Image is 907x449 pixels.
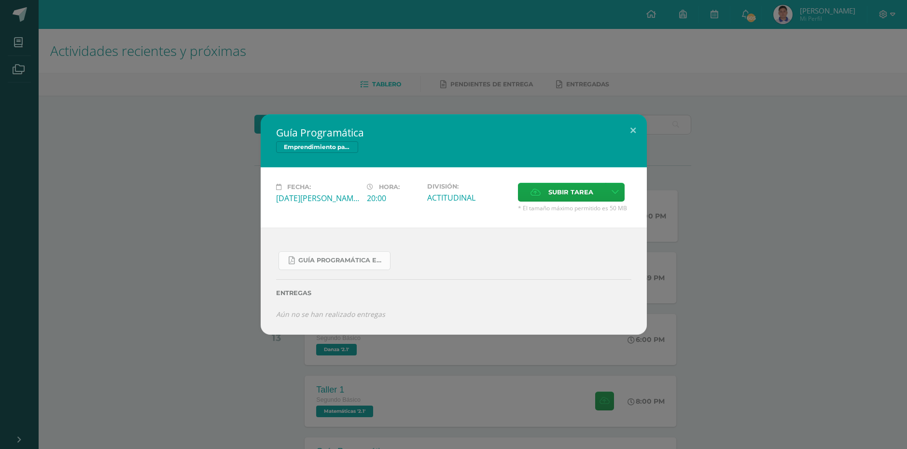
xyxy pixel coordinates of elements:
[276,289,631,297] label: Entregas
[279,251,391,270] a: Guía Programática Emprendimiento 2do Básico - 3 Bloque - Prof. [PERSON_NAME].pdf
[276,141,358,153] span: Emprendimiento para la Productividad
[287,183,311,190] span: Fecha:
[427,192,510,203] div: ACTITUDINAL
[367,193,419,204] div: 20:00
[518,204,631,212] span: * El tamaño máximo permitido es 50 MB
[619,114,647,147] button: Close (Esc)
[276,193,359,204] div: [DATE][PERSON_NAME]
[276,310,385,319] i: Aún no se han realizado entregas
[427,183,510,190] label: División:
[379,183,400,190] span: Hora:
[548,183,593,201] span: Subir tarea
[276,126,631,139] h2: Guía Programática
[298,257,385,264] span: Guía Programática Emprendimiento 2do Básico - 3 Bloque - Prof. [PERSON_NAME].pdf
